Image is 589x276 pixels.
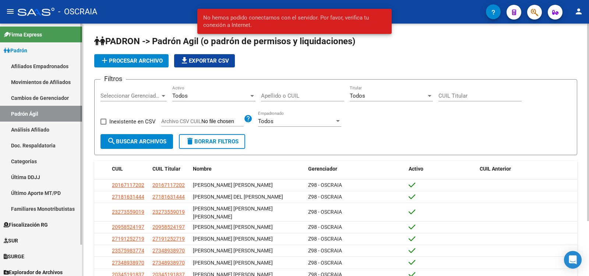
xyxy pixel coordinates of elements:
[186,137,194,146] mat-icon: delete
[58,4,97,20] span: - OSCRAIA
[112,260,144,266] span: 27348938970
[112,194,144,200] span: 27181631444
[477,161,577,177] datatable-header-cell: CUIL Anterior
[152,166,180,172] span: CUIL Titular
[190,161,305,177] datatable-header-cell: Nombre
[107,137,116,146] mat-icon: search
[480,166,511,172] span: CUIL Anterior
[174,54,235,67] button: Exportar CSV
[4,252,24,261] span: SURGE
[152,194,185,200] span: 27181631444
[308,209,342,215] span: Z98 - OSCRAIA
[112,209,144,215] span: 23273559019
[4,237,18,245] span: SUR
[409,166,423,172] span: Activo
[172,92,188,99] span: Todos
[350,92,365,99] span: Todos
[193,194,283,200] span: [PERSON_NAME] DEL [PERSON_NAME]
[308,224,342,230] span: Z98 - OSCRAIA
[4,31,42,39] span: Firma Express
[161,118,201,124] span: Archivo CSV CUIL
[112,182,144,188] span: 20167117202
[112,224,144,230] span: 20958524197
[193,182,273,188] span: [PERSON_NAME] [PERSON_NAME]
[149,161,190,177] datatable-header-cell: CUIL Titular
[574,7,583,16] mat-icon: person
[107,138,166,145] span: Buscar Archivos
[112,166,123,172] span: CUIL
[305,161,406,177] datatable-header-cell: Gerenciador
[109,161,149,177] datatable-header-cell: CUIL
[100,74,126,84] h3: Filtros
[152,182,185,188] span: 20167117202
[112,248,144,254] span: 23575983774
[193,206,273,220] span: [PERSON_NAME] [PERSON_NAME] [PERSON_NAME]
[193,224,273,230] span: [PERSON_NAME] [PERSON_NAME]
[152,248,185,254] span: 27348938970
[244,114,253,123] mat-icon: help
[308,194,342,200] span: Z98 - OSCRAIA
[152,224,185,230] span: 20958524197
[100,134,173,149] button: Buscar Archivos
[179,134,245,149] button: Borrar Filtros
[152,209,185,215] span: 23273559019
[308,260,342,266] span: Z98 - OSCRAIA
[193,166,212,172] span: Nombre
[94,54,169,67] button: Procesar archivo
[100,92,160,99] span: Seleccionar Gerenciador
[112,236,144,242] span: 27191252719
[4,221,48,229] span: Fiscalización RG
[258,118,274,125] span: Todos
[180,56,189,65] mat-icon: file_download
[201,118,244,125] input: Archivo CSV CUIL
[406,161,477,177] datatable-header-cell: Activo
[308,236,342,242] span: Z98 - OSCRAIA
[152,236,185,242] span: 27191252719
[186,138,239,145] span: Borrar Filtros
[193,248,273,254] span: [PERSON_NAME] [PERSON_NAME]
[308,182,342,188] span: Z98 - OSCRAIA
[100,56,109,65] mat-icon: add
[4,46,27,55] span: Padrón
[152,260,185,266] span: 27348938970
[180,57,229,64] span: Exportar CSV
[308,166,337,172] span: Gerenciador
[193,260,273,266] span: [PERSON_NAME] [PERSON_NAME]
[193,236,273,242] span: [PERSON_NAME] [PERSON_NAME]
[100,57,163,64] span: Procesar archivo
[94,36,355,46] span: PADRON -> Padrón Agil (o padrón de permisos y liquidaciones)
[109,117,156,126] span: Inexistente en CSV
[308,248,342,254] span: Z98 - OSCRAIA
[564,251,582,269] div: Open Intercom Messenger
[203,14,386,29] span: No hemos podido conectarnos con el servidor. Por favor, verifica tu conexión a Internet.
[6,7,15,16] mat-icon: menu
